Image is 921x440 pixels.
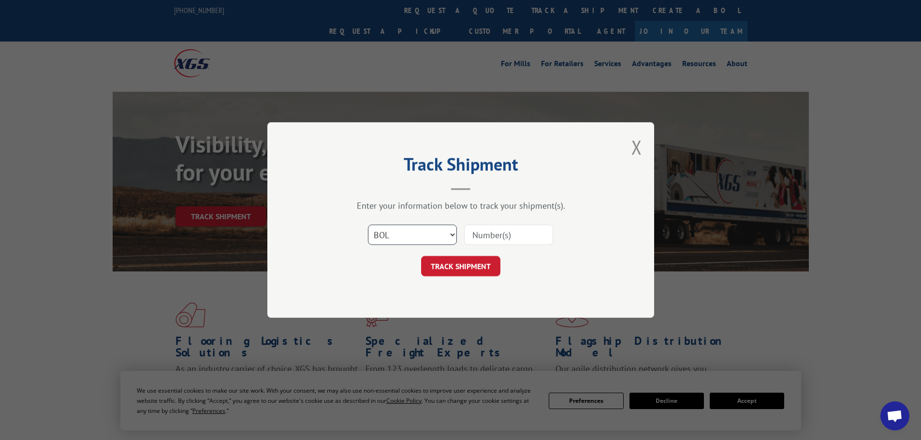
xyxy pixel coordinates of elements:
button: TRACK SHIPMENT [421,256,500,276]
button: Close modal [631,134,642,160]
h2: Track Shipment [316,157,606,176]
input: Number(s) [464,225,553,245]
div: Open chat [880,401,909,430]
div: Enter your information below to track your shipment(s). [316,200,606,211]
